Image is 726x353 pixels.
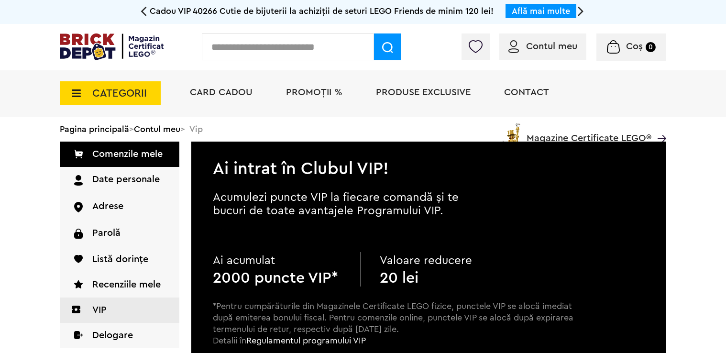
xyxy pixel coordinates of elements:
[246,336,366,345] a: Regulamentul programului VIP
[92,88,147,99] span: CATEGORII
[626,42,643,51] span: Coș
[380,270,418,286] b: 20 lei
[60,194,179,220] a: Adrese
[286,88,342,97] a: PROMOȚII %
[60,221,179,247] a: Parolă
[60,167,179,194] a: Date personale
[60,142,179,167] a: Comenzile mele
[60,323,179,348] a: Delogare
[60,272,179,298] a: Recenziile mele
[504,88,549,97] a: Contact
[150,7,494,15] span: Cadou VIP 40266 Cutie de bijuterii la achiziții de seturi LEGO Friends de minim 120 lei!
[526,42,577,51] span: Contul meu
[646,42,656,52] small: 0
[527,121,651,143] span: Magazine Certificate LEGO®
[213,270,338,286] b: 2000 puncte VIP*
[60,247,179,272] a: Listă dorințe
[508,42,577,51] a: Contul meu
[213,191,490,218] p: Acumulezi puncte VIP la fiecare comandă și te bucuri de toate avantajele Programului VIP.
[651,121,666,131] a: Magazine Certificate LEGO®
[60,298,179,323] a: VIP
[376,88,471,97] a: Produse exclusive
[213,252,341,269] p: Ai acumulat
[190,88,253,97] a: Card Cadou
[380,252,508,269] p: Valoare reducere
[191,142,666,177] h2: Ai intrat în Clubul VIP!
[512,7,570,15] a: Află mai multe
